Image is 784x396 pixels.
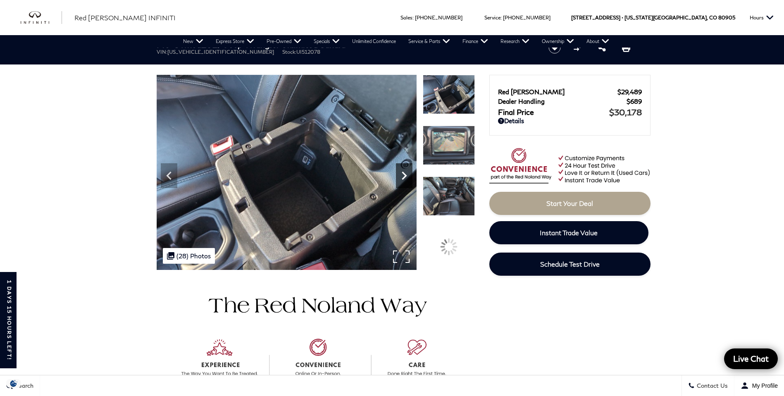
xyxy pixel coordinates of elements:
[546,199,593,207] span: Start Your Deal
[498,107,609,117] span: Final Price
[571,14,735,21] a: [STREET_ADDRESS] • [US_STATE][GEOGRAPHIC_DATA], CO 80905
[503,14,550,21] a: [PHONE_NUMBER]
[21,11,62,24] img: INFINITI
[540,229,598,236] span: Instant Trade Value
[161,163,177,188] div: Previous
[157,49,167,55] span: VIN:
[346,35,402,48] a: Unlimited Confidence
[489,192,651,215] a: Start Your Deal
[484,14,500,21] span: Service
[572,41,585,54] button: Compare Vehicle
[749,382,778,389] span: My Profile
[498,107,642,117] a: Final Price $30,178
[724,348,778,369] a: Live Chat
[396,163,412,188] div: Next
[412,14,414,21] span: :
[456,35,494,48] a: Finance
[260,35,307,48] a: Pre-Owned
[734,375,784,396] button: Open user profile menu
[498,98,627,105] span: Dealer Handling
[177,35,615,48] nav: Main Navigation
[627,98,642,105] span: $689
[423,177,475,216] img: Used 2019 Sting-Gray Clearcoat Jeep Unlimited Sahara image 21
[498,88,617,95] span: Red [PERSON_NAME]
[4,379,23,388] section: Click to Open Cookie Consent Modal
[296,49,320,55] span: UI512078
[402,35,456,48] a: Service & Parts
[580,35,615,48] a: About
[729,353,773,364] span: Live Chat
[177,35,210,48] a: New
[617,88,642,95] span: $29,489
[695,382,728,389] span: Contact Us
[536,35,580,48] a: Ownership
[500,14,502,21] span: :
[489,253,651,276] a: Schedule Test Drive
[498,98,642,105] a: Dealer Handling $689
[74,14,176,21] span: Red [PERSON_NAME] INFINITI
[423,126,475,165] img: Used 2019 Sting-Gray Clearcoat Jeep Unlimited Sahara image 20
[13,382,33,389] span: Search
[307,35,346,48] a: Specials
[494,35,536,48] a: Research
[21,11,62,24] a: infiniti
[498,88,642,95] a: Red [PERSON_NAME] $29,489
[157,75,417,271] img: Used 2019 Sting-Gray Clearcoat Jeep Unlimited Sahara image 19
[498,117,642,124] a: Details
[167,49,274,55] span: [US_VEHICLE_IDENTIFICATION_NUMBER]
[210,35,260,48] a: Express Store
[489,221,648,244] a: Instant Trade Value
[415,14,462,21] a: [PHONE_NUMBER]
[609,107,642,117] span: $30,178
[4,379,23,388] img: Opt-Out Icon
[282,49,296,55] span: Stock:
[400,14,412,21] span: Sales
[163,248,215,264] div: (28) Photos
[423,75,475,114] img: Used 2019 Sting-Gray Clearcoat Jeep Unlimited Sahara image 19
[74,13,176,23] a: Red [PERSON_NAME] INFINITI
[540,260,600,268] span: Schedule Test Drive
